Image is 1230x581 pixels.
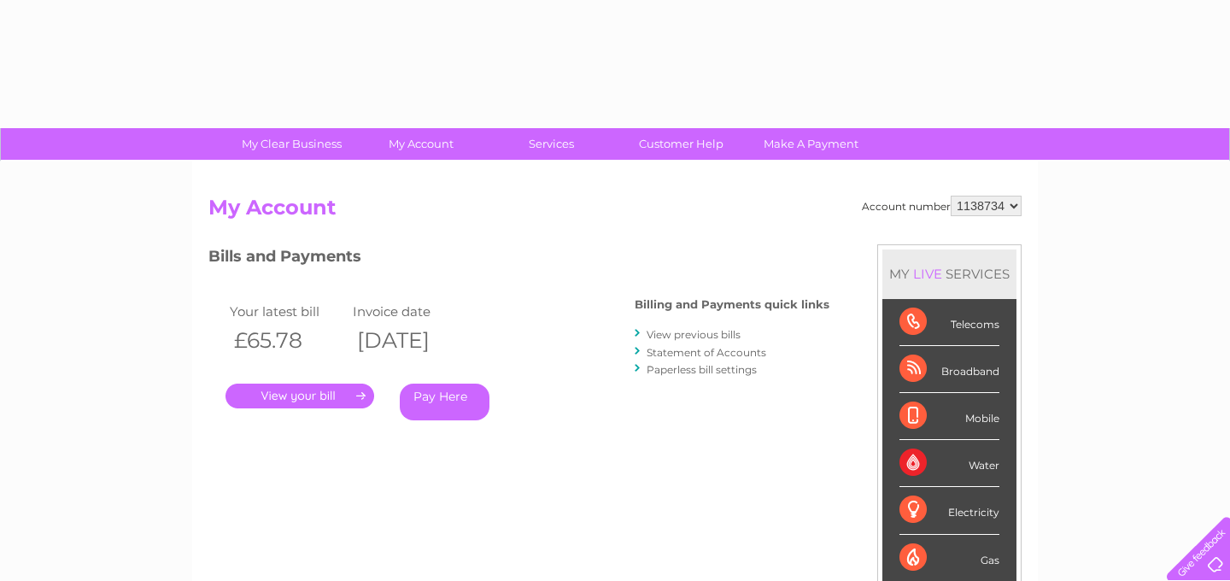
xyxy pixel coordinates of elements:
[225,384,374,408] a: .
[611,128,752,160] a: Customer Help
[882,249,1016,298] div: MY SERVICES
[225,323,348,358] th: £65.78
[400,384,489,420] a: Pay Here
[647,346,766,359] a: Statement of Accounts
[899,393,999,440] div: Mobile
[348,323,471,358] th: [DATE]
[862,196,1022,216] div: Account number
[647,363,757,376] a: Paperless bill settings
[635,298,829,311] h4: Billing and Payments quick links
[741,128,881,160] a: Make A Payment
[481,128,622,160] a: Services
[208,244,829,274] h3: Bills and Payments
[899,487,999,534] div: Electricity
[348,300,471,323] td: Invoice date
[647,328,741,341] a: View previous bills
[351,128,492,160] a: My Account
[910,266,946,282] div: LIVE
[208,196,1022,228] h2: My Account
[899,299,999,346] div: Telecoms
[221,128,362,160] a: My Clear Business
[899,440,999,487] div: Water
[899,346,999,393] div: Broadband
[225,300,348,323] td: Your latest bill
